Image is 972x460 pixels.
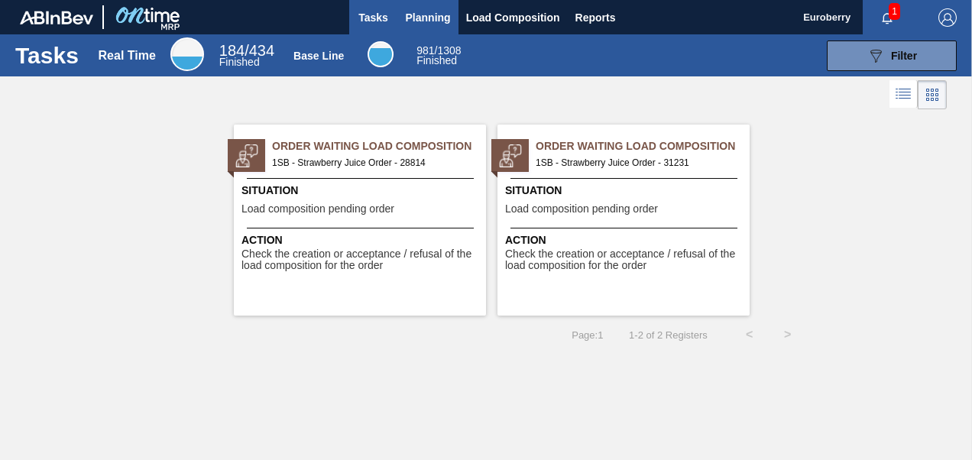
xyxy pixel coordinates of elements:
div: Base Line [416,46,461,66]
span: 1 [889,3,900,20]
span: Situation [241,183,482,199]
span: Reports [575,8,616,27]
span: Action [241,232,482,248]
span: 981 [416,44,434,57]
img: status [235,144,258,167]
img: status [499,144,522,167]
span: Action [505,232,746,248]
span: Order Waiting Load Composition [536,138,750,154]
span: Situation [505,183,746,199]
img: TNhmsLtSVTkK8tSr43FrP2fwEKptu5GPRR3wAAAABJRU5ErkJggg== [20,11,93,24]
span: Load composition pending order [241,203,394,215]
div: Card Vision [918,80,947,109]
div: Base Line [368,41,394,67]
div: Base Line [293,50,344,62]
div: Real Time [170,37,204,71]
span: Planning [406,8,451,27]
span: 1 - 2 of 2 Registers [626,329,707,341]
span: Finished [416,54,457,66]
span: Check the creation or acceptance / refusal of the load composition for the order [505,248,746,272]
span: Tasks [357,8,390,27]
span: Filter [891,50,917,62]
span: / 1308 [416,44,461,57]
h1: Tasks [15,47,79,64]
div: Real Time [219,44,274,67]
span: Finished [219,56,260,68]
div: Real Time [99,49,156,63]
img: Logout [938,8,957,27]
button: Notifications [863,7,912,28]
span: 1SB - Strawberry Juice Order - 28814 [272,154,474,171]
span: Order Waiting Load Composition [272,138,486,154]
span: 1SB - Strawberry Juice Order - 31231 [536,154,737,171]
button: Filter [827,40,957,71]
span: Check the creation or acceptance / refusal of the load composition for the order [241,248,482,272]
span: Load Composition [466,8,560,27]
button: > [769,316,807,354]
span: 184 [219,42,245,59]
div: List Vision [889,80,918,109]
button: < [731,316,769,354]
span: Page : 1 [572,329,603,341]
span: Load composition pending order [505,203,658,215]
span: / 434 [219,42,274,59]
